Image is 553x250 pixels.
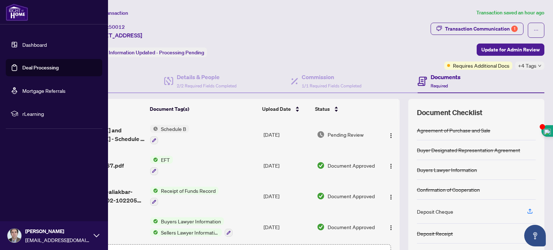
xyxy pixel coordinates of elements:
button: Logo [385,129,397,140]
img: Profile Icon [8,229,21,242]
div: 1 [511,26,518,32]
h4: Commission [302,73,361,81]
button: Status IconEFT [150,156,173,175]
span: EFT [158,156,173,164]
div: Transaction Communication [445,23,518,35]
th: Upload Date [259,99,312,119]
span: 50012 [109,24,125,30]
span: Buyers Lawyer Information [158,217,224,225]
img: Document Status [317,131,325,138]
button: Status IconReceipt of Funds Record [150,187,219,206]
img: logo [6,4,28,21]
span: Document Approved [328,162,375,169]
button: Update for Admin Review [477,44,544,56]
button: Transaction Communication1 [431,23,523,35]
img: Status Icon [150,156,158,164]
span: [EMAIL_ADDRESS][DOMAIN_NAME] [25,236,90,244]
a: Deal Processing [22,64,59,71]
div: Deposit Receipt [417,229,453,237]
span: Document Checklist [417,108,482,118]
span: Information Updated - Processing Pending [109,49,204,56]
div: Status: [89,47,207,57]
button: Status IconSchedule B [150,125,189,144]
span: [PERSON_NAME] [25,227,90,235]
span: Schedule B [158,125,189,133]
img: Logo [388,194,394,200]
span: Required [431,83,448,88]
td: [DATE] [261,212,314,242]
span: Upload Date [262,105,291,113]
article: Transaction saved an hour ago [476,9,544,17]
a: Dashboard [22,41,47,48]
button: Status IconBuyers Lawyer InformationStatus IconSellers Lawyer Information [150,217,233,237]
img: Status Icon [150,125,158,133]
span: Receipt of Funds Record [158,187,219,195]
td: [DATE] [261,150,314,181]
span: 2/2 Required Fields Completed [177,83,237,88]
div: Buyer Designated Representation Agreement [417,146,520,154]
span: Sellers Lawyer Information [158,228,222,236]
span: rLearning [22,110,97,118]
h4: Details & People [177,73,237,81]
span: down [538,64,541,68]
span: Requires Additional Docs [453,62,509,69]
div: Confirmation of Cooperation [417,186,480,194]
span: 1/1 Required Fields Completed [302,83,361,88]
img: Logo [388,163,394,169]
button: Logo [385,160,397,171]
img: Document Status [317,162,325,169]
a: Mortgage Referrals [22,87,66,94]
span: ellipsis [534,28,539,33]
img: Document Status [317,192,325,200]
td: [DATE] [261,119,314,150]
img: Document Status [317,223,325,231]
span: View Transaction [90,10,128,16]
button: Logo [385,190,397,202]
img: Logo [388,225,394,231]
span: Document Approved [328,223,375,231]
div: Agreement of Purchase and Sale [417,126,490,134]
img: Logo [388,133,394,138]
h4: Documents [431,73,460,81]
div: Deposit Cheque [417,208,453,215]
img: Status Icon [150,217,158,225]
button: Open asap [524,225,546,246]
th: Document Tag(s) [147,99,259,119]
button: Logo [385,221,397,233]
img: Status Icon [150,228,158,236]
td: [DATE] [261,181,314,212]
th: Status [312,99,379,119]
span: [STREET_ADDRESS] [89,31,142,40]
span: Pending Review [328,131,364,138]
img: Status Icon [150,187,158,195]
span: +4 Tags [518,62,536,70]
div: Buyers Lawyer Information [417,166,477,174]
span: Document Approved [328,192,375,200]
span: Status [315,105,330,113]
span: Update for Admin Review [481,44,540,55]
